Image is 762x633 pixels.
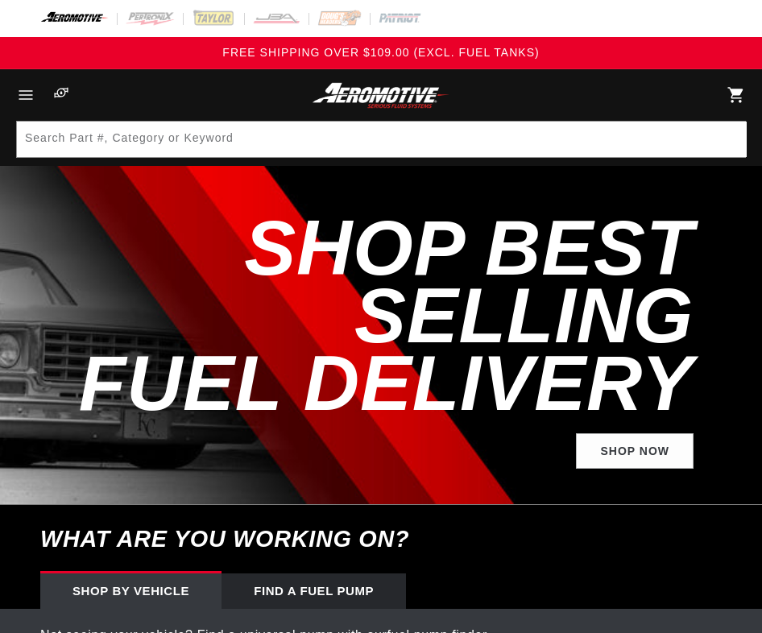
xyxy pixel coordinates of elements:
[309,82,452,109] img: Aeromotive
[40,573,222,609] div: Shop by vehicle
[710,122,745,157] button: Search Part #, Category or Keyword
[40,214,694,417] h2: SHOP BEST SELLING FUEL DELIVERY
[222,573,406,609] div: Find a Fuel Pump
[17,122,747,157] input: Search Part #, Category or Keyword
[576,433,694,470] a: Shop Now
[8,69,43,121] summary: Menu
[222,46,539,59] span: FREE SHIPPING OVER $109.00 (EXCL. FUEL TANKS)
